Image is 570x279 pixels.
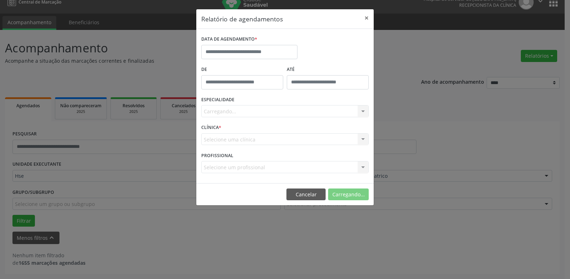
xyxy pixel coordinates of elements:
button: Carregando... [328,188,369,201]
label: ATÉ [287,64,369,75]
button: Close [359,9,374,27]
label: De [201,64,283,75]
label: ESPECIALIDADE [201,94,234,105]
label: DATA DE AGENDAMENTO [201,34,257,45]
button: Cancelar [286,188,326,201]
label: CLÍNICA [201,122,221,133]
label: PROFISSIONAL [201,150,233,161]
h5: Relatório de agendamentos [201,14,283,24]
